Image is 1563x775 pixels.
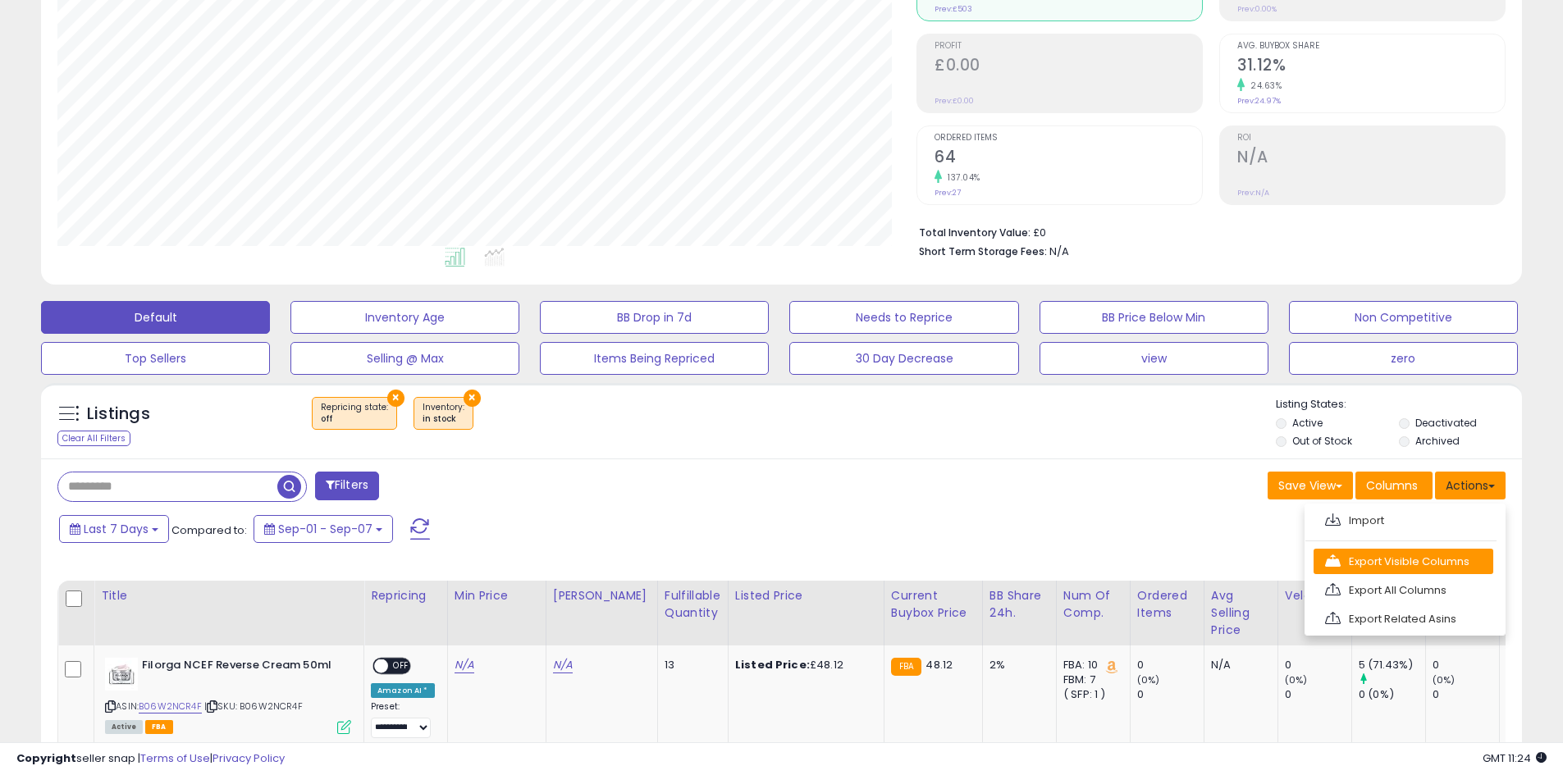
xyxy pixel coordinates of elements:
button: Actions [1435,472,1506,499]
div: Num of Comp. [1063,587,1123,622]
h5: Listings [87,403,150,426]
div: £48.12 [735,658,871,672]
button: Selling @ Max [290,342,519,375]
div: 0 [1137,658,1204,672]
button: Columns [1355,472,1433,499]
a: Import [1314,508,1493,533]
label: Deactivated [1415,416,1477,430]
span: 48.12 [925,657,953,672]
a: B06W2NCR4F [139,700,202,713]
div: in stock [423,413,464,425]
button: zero [1289,342,1518,375]
div: seller snap | | [16,751,285,767]
small: FBA [891,658,921,676]
button: Inventory Age [290,301,519,334]
span: All listings currently available for purchase on Amazon [105,720,143,734]
div: Title [101,587,357,604]
button: Last 7 Days [59,515,169,543]
li: £0 [919,221,1493,241]
a: Terms of Use [140,750,210,766]
span: Inventory : [423,401,464,426]
div: 13 [665,658,715,672]
button: Needs to Reprice [789,301,1018,334]
span: N/A [1049,244,1069,259]
button: Save View [1268,472,1353,499]
div: ASIN: [105,658,351,732]
span: | SKU: B06W2NCR4F [204,700,303,713]
div: 5 (71.43%) [1359,658,1425,672]
small: 24.63% [1245,80,1282,92]
button: Items Being Repriced [540,342,769,375]
button: Top Sellers [41,342,270,375]
button: × [387,390,404,407]
div: 2% [989,658,1044,672]
span: FBA [145,720,173,734]
div: Amazon AI * [371,683,435,698]
span: Sep-01 - Sep-07 [278,521,372,537]
small: Prev: 24.97% [1237,96,1281,106]
div: N/A [1211,658,1265,672]
div: ( SFP: 1 ) [1063,687,1117,702]
span: Ordered Items [935,134,1202,143]
a: N/A [553,657,573,673]
span: Profit [935,42,1202,51]
img: 31pNAKrfF7L._SL40_.jpg [105,658,138,691]
button: × [464,390,481,407]
button: BB Drop in 7d [540,301,769,334]
div: 0 [1285,687,1351,702]
div: 0 (0%) [1359,687,1425,702]
div: 0 [1433,658,1499,672]
small: Prev: 27 [935,188,961,198]
div: Fulfillable Quantity [665,587,721,622]
div: Avg Selling Price [1211,587,1271,639]
small: (0%) [1285,673,1308,686]
div: [PERSON_NAME] [553,587,651,604]
div: FBA: 10 [1063,658,1117,672]
label: Out of Stock [1292,434,1352,448]
button: 30 Day Decrease [789,342,1018,375]
small: Prev: £503 [935,4,972,14]
div: off [321,413,388,425]
span: Repricing state : [321,401,388,426]
div: Current Buybox Price [891,587,976,622]
div: Preset: [371,701,435,738]
h2: N/A [1237,148,1505,170]
button: view [1040,342,1268,375]
button: Filters [315,472,379,500]
button: Sep-01 - Sep-07 [254,515,393,543]
small: Prev: N/A [1237,188,1269,198]
h2: 64 [935,148,1202,170]
div: Min Price [455,587,539,604]
div: Clear All Filters [57,431,130,446]
div: Velocity [1285,587,1345,604]
span: Columns [1366,477,1418,494]
label: Active [1292,416,1323,430]
b: Listed Price: [735,657,810,672]
div: 0 [1285,658,1351,672]
a: Export All Columns [1314,577,1493,603]
b: Filorga NCEF Reverse Cream 50ml [142,658,341,677]
small: (0%) [1137,673,1160,686]
h2: £0.00 [935,56,1202,78]
div: Ordered Items [1137,587,1197,622]
a: Export Related Asins [1314,606,1493,631]
small: (0%) [1433,673,1456,686]
span: ROI [1237,134,1505,143]
div: 0 [1137,687,1204,702]
small: 137.04% [942,171,980,184]
button: BB Price Below Min [1040,301,1268,334]
span: 2025-09-15 11:24 GMT [1483,750,1547,766]
div: BB Share 24h. [989,587,1049,622]
a: N/A [455,657,474,673]
h2: 31.12% [1237,56,1505,78]
small: Prev: 0.00% [1237,4,1277,14]
span: OFF [388,659,414,673]
span: Avg. Buybox Share [1237,42,1505,51]
p: Listing States: [1276,397,1522,413]
strong: Copyright [16,750,76,766]
button: Non Competitive [1289,301,1518,334]
a: Privacy Policy [213,750,285,766]
b: Short Term Storage Fees: [919,244,1047,258]
div: 0 [1433,687,1499,702]
a: Export Visible Columns [1314,549,1493,574]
